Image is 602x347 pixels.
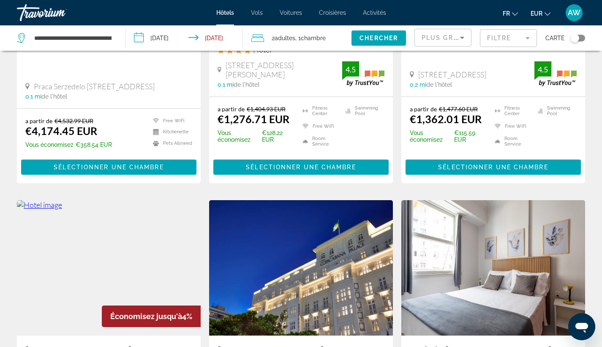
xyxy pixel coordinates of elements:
a: Croisières [319,9,346,16]
span: Chercher [360,35,398,41]
a: Vols [251,9,263,16]
mat-select: Sort by [422,33,464,43]
li: Room Service [298,136,341,147]
span: 0.1 mi [218,81,234,88]
span: Plus grandes économies [422,34,523,41]
a: Activités [363,9,386,16]
a: Travorium [17,2,101,24]
div: 4.5 [534,64,551,74]
button: Check-in date: Feb 17, 2026 Check-out date: Feb 23, 2026 [125,25,242,51]
span: Carte [545,32,564,44]
a: Hôtels [216,9,234,16]
p: €128.22 EUR [218,129,292,143]
span: de l'hôtel [41,93,67,100]
button: Filter [480,29,537,47]
img: Hotel image [401,200,585,336]
iframe: Bouton de lancement de la fenêtre de messagerie [568,313,595,340]
p: €358.54 EUR [25,141,112,148]
span: a partir de [218,105,245,113]
span: Sélectionner une chambre [246,164,356,171]
li: Pets Allowed [149,140,192,147]
del: €4,532.99 EUR [54,117,93,124]
span: Adultes [275,35,295,41]
li: Swimming Pool [534,105,577,116]
span: [STREET_ADDRESS][PERSON_NAME] [226,61,342,79]
span: de l'hôtel [426,81,452,88]
span: Vous économisez [218,129,260,143]
button: Change language [503,7,518,19]
img: Hotel image [209,200,393,336]
del: €1,477.60 EUR [439,105,478,113]
span: EUR [531,10,542,17]
span: 0.1 mi [25,93,41,100]
span: de l'hôtel [234,81,259,88]
img: Hotel image [17,200,201,336]
span: [STREET_ADDRESS] [418,70,486,79]
button: Chercher [351,30,406,46]
span: Chambre [301,35,326,41]
button: User Menu [563,4,585,22]
span: Économisez jusqu'à [110,312,182,321]
span: Vous économisez [25,141,74,148]
span: , 1 [295,32,326,44]
a: Sélectionner une chambre [213,161,389,171]
span: Praca Serzedelo [STREET_ADDRESS] [34,82,155,91]
del: €1,404.93 EUR [247,105,286,113]
span: a partir de [25,117,52,124]
button: Sélectionner une chambre [21,160,196,175]
a: Voitures [280,9,302,16]
span: AW [568,8,580,17]
button: Sélectionner une chambre [406,160,581,175]
li: Fitness Center [298,105,341,116]
span: Sélectionner une chambre [54,164,163,171]
span: fr [503,10,510,17]
img: trustyou-badge.svg [534,61,577,86]
button: Travelers: 2 adults, 0 children [243,25,351,51]
li: Kitchenette [149,129,192,136]
p: €115.59 EUR [410,129,484,143]
span: 0.2 mi [410,81,426,88]
li: Free WiFi [490,121,534,132]
ins: €4,174.45 EUR [25,124,97,137]
button: Sélectionner une chambre [213,160,389,175]
li: Swimming Pool [341,105,384,116]
div: 4% [102,306,201,327]
ins: €1,276.71 EUR [218,113,289,125]
li: Free WiFi [298,121,341,132]
span: Sélectionner une chambre [438,164,548,171]
button: Toggle map [564,34,585,42]
li: Free WiFi [149,117,192,124]
button: Change currency [531,7,550,19]
a: Sélectionner une chambre [406,161,581,171]
a: Sélectionner une chambre [21,161,196,171]
li: Fitness Center [490,105,534,116]
ins: €1,362.01 EUR [410,113,482,125]
span: Vous économisez [410,129,452,143]
li: Room Service [490,136,534,147]
div: 4.5 [342,64,359,74]
img: trustyou-badge.svg [342,61,384,86]
span: 2 [272,32,295,44]
span: a partir de [410,105,437,113]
